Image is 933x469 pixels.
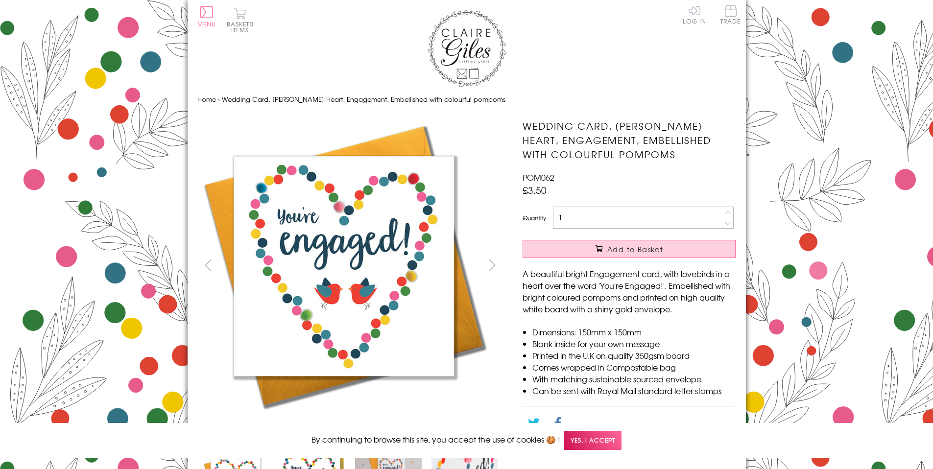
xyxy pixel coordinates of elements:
[197,6,216,27] button: Menu
[523,171,554,183] span: POM062
[532,373,736,385] li: With matching sustainable sourced envelope
[720,5,741,24] span: Trade
[503,119,797,410] img: Wedding Card, Dotty Heart, Engagement, Embellished with colourful pompoms
[532,385,736,397] li: Can be sent with Royal Mail standard letter stamps
[523,268,736,315] p: A beautiful bright Engagement card, with lovebirds in a heart over the word 'You're Engaged!'. Em...
[428,10,506,87] img: Claire Giles Greetings Cards
[197,90,736,110] nav: breadcrumbs
[197,20,216,28] span: Menu
[222,94,505,104] span: Wedding Card, [PERSON_NAME] Heart, Engagement, Embellished with colourful pompoms
[523,213,546,222] label: Quantity
[523,183,547,197] span: £3.50
[523,240,736,258] button: Add to Basket
[481,254,503,276] button: next
[197,94,216,104] a: Home
[607,244,663,254] span: Add to Basket
[532,350,736,361] li: Printed in the U.K on quality 350gsm board
[532,338,736,350] li: Blank inside for your own message
[197,254,219,276] button: prev
[523,119,736,161] h1: Wedding Card, [PERSON_NAME] Heart, Engagement, Embellished with colourful pompoms
[532,361,736,373] li: Comes wrapped in Compostable bag
[720,5,741,26] a: Trade
[197,119,491,413] img: Wedding Card, Dotty Heart, Engagement, Embellished with colourful pompoms
[683,5,706,24] a: Log In
[564,431,622,450] span: Yes, I accept
[218,94,220,104] span: ›
[532,326,736,338] li: Dimensions: 150mm x 150mm
[231,20,254,34] span: 0 items
[227,8,254,33] button: Basket0 items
